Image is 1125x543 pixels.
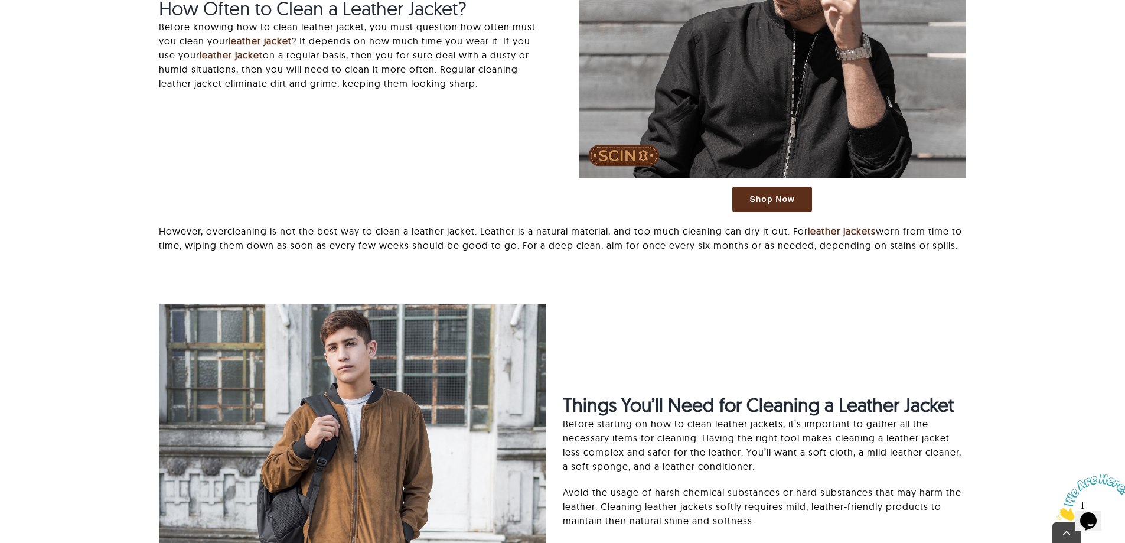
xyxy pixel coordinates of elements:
[732,187,811,212] a: Shop Now
[808,225,876,237] a: leather jackets
[563,485,966,528] p: Avoid the usage of harsh chemical substances or hard substances that may harm the leather. Cleani...
[200,49,263,61] a: leather jacket
[159,224,966,252] p: However, overcleaning is not the best way to clean a leather jacket. Leather is a natural materia...
[229,35,292,47] a: leather jacket
[1052,469,1125,525] iframe: chat widget
[5,5,9,15] span: 1
[159,19,546,90] p: Before knowing how to clean leather jacket, you must question how often must you clean your ? It ...
[749,194,794,204] span: Shop Now
[563,393,954,417] strong: Things You’ll Need for Cleaning a Leather Jacket
[563,417,966,473] p: Before starting on how to clean leather jackets, it’s important to gather all the necessary items...
[5,5,78,51] img: Chat attention grabber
